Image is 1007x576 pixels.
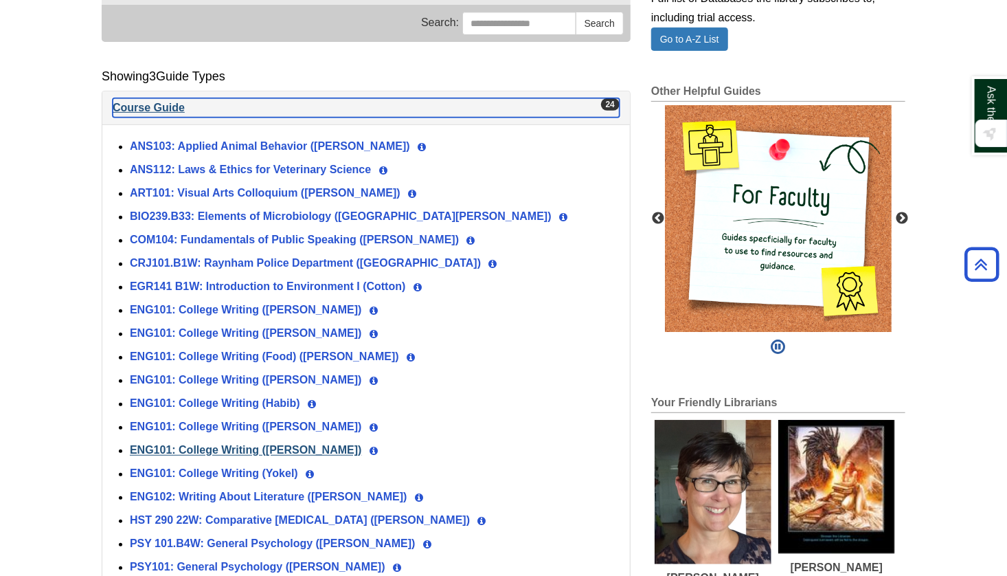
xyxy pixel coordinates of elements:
a: ENG101: College Writing (Yokel) [130,468,298,480]
h2: Showing Guide Types [102,69,225,84]
h2: Your Friendly Librarians [651,397,905,413]
div: This box contains rotating images [665,105,892,332]
a: PSY 101.B4W: General Psychology ([PERSON_NAME]) [130,538,416,550]
a: ENG101: College Writing ([PERSON_NAME]) [130,421,362,433]
a: HST 290 22W: Comparative [MEDICAL_DATA] ([PERSON_NAME]) [130,515,470,527]
a: ENG101: College Writing (Food) ([PERSON_NAME]) [130,351,399,363]
a: Back to Top [960,255,1004,274]
div: 24 [601,98,620,111]
a: BIO239.B33: Elements of Microbiology ([GEOGRAPHIC_DATA][PERSON_NAME]) [130,211,552,223]
a: ENG102: Writing About Literature ([PERSON_NAME]) [130,491,407,503]
div: [PERSON_NAME] [778,561,895,574]
a: ART101: Visual Arts Colloquium ([PERSON_NAME]) [130,188,400,199]
span: Search: [421,17,459,29]
h2: Other Helpful Guides [651,85,905,102]
span: 3 [149,69,156,83]
button: Search [576,12,624,35]
a: EGR141 B1W: Introduction to Environment I (Cotton) [130,281,405,293]
a: PSY101: General Psychology ([PERSON_NAME]) [130,562,385,573]
a: ENG101: College Writing ([PERSON_NAME]) [130,328,362,340]
a: ENG101: College Writing ([PERSON_NAME]) [130,375,362,386]
img: Melanie Johnson's picture [778,420,895,553]
input: Search this Group [462,12,576,35]
a: ENG101: College Writing ([PERSON_NAME]) [130,304,362,316]
a: Melanie Johnson's picture[PERSON_NAME] [778,420,895,573]
a: COM104: Fundamentals of Public Speaking ([PERSON_NAME]) [130,234,459,246]
a: CRJ101.B1W: Raynham Police Department ([GEOGRAPHIC_DATA]) [130,258,481,269]
a: Go to A-Z List [651,27,728,51]
img: For Faculty: Guides specifically for faculty to use to find resources and guidance [665,105,892,332]
a: ENG101: College Writing ([PERSON_NAME]) [130,445,362,456]
a: Course Guide [113,98,620,118]
img: Laura Hogan's picture [655,420,771,564]
a: ANS103: Applied Animal Behavior ([PERSON_NAME]) [130,141,410,153]
button: Next [895,212,909,225]
a: ENG101: College Writing (Habib) [130,398,300,410]
button: Previous [651,212,665,225]
button: Pause [767,332,790,362]
a: ANS112: Laws & Ethics for Veterinary Science [130,164,371,176]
